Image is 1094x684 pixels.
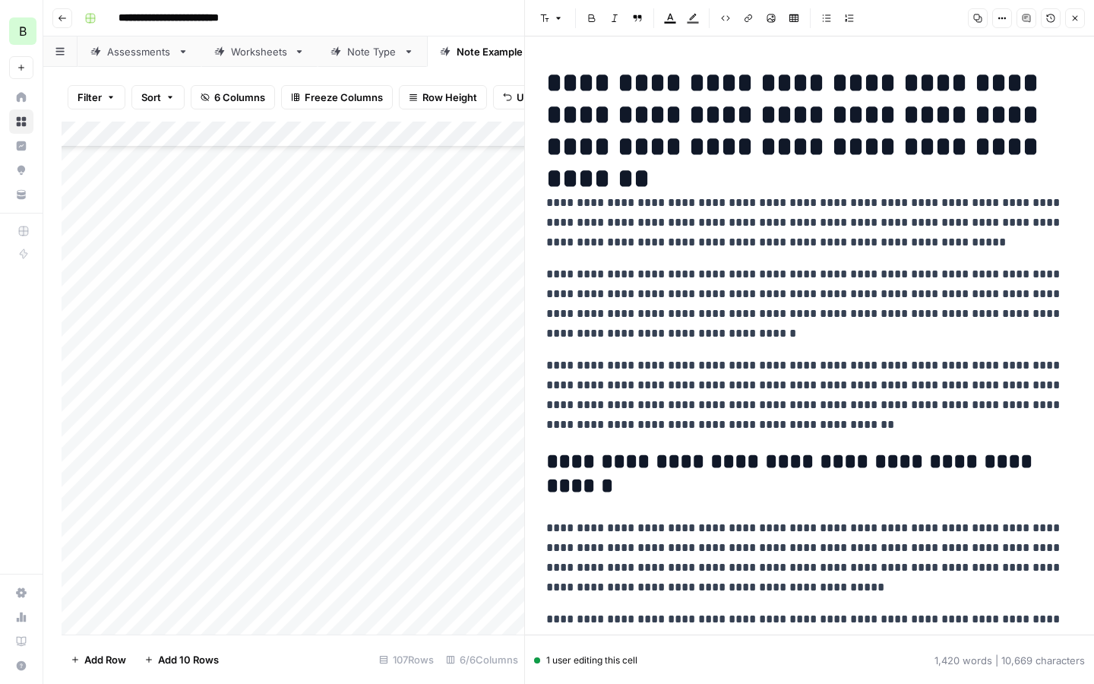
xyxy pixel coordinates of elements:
span: B [19,22,27,40]
div: 6/6 Columns [440,648,524,672]
button: Sort [131,85,185,109]
a: Learning Hub [9,629,33,654]
button: Freeze Columns [281,85,393,109]
a: Note Example [427,36,552,67]
a: Browse [9,109,33,134]
a: Settings [9,581,33,605]
span: 6 Columns [214,90,265,105]
span: Filter [77,90,102,105]
button: 6 Columns [191,85,275,109]
div: Note Example [457,44,523,59]
div: Assessments [107,44,172,59]
button: Undo [493,85,552,109]
a: Usage [9,605,33,629]
span: Undo [517,90,542,105]
span: Row Height [422,90,477,105]
button: Add 10 Rows [135,648,228,672]
a: Insights [9,134,33,158]
button: Row Height [399,85,487,109]
div: 1 user editing this cell [534,654,637,667]
button: Filter [68,85,125,109]
a: Your Data [9,182,33,207]
span: Add Row [84,652,126,667]
a: Home [9,85,33,109]
a: Opportunities [9,158,33,182]
span: Sort [141,90,161,105]
div: Worksheets [231,44,288,59]
button: Add Row [62,648,135,672]
div: 107 Rows [373,648,440,672]
a: Note Type [318,36,427,67]
button: Help + Support [9,654,33,678]
button: Workspace: Blueprint [9,12,33,50]
span: Add 10 Rows [158,652,219,667]
a: Assessments [77,36,201,67]
span: Freeze Columns [305,90,383,105]
div: 1,420 words | 10,669 characters [934,653,1085,668]
div: Note Type [347,44,397,59]
a: Worksheets [201,36,318,67]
